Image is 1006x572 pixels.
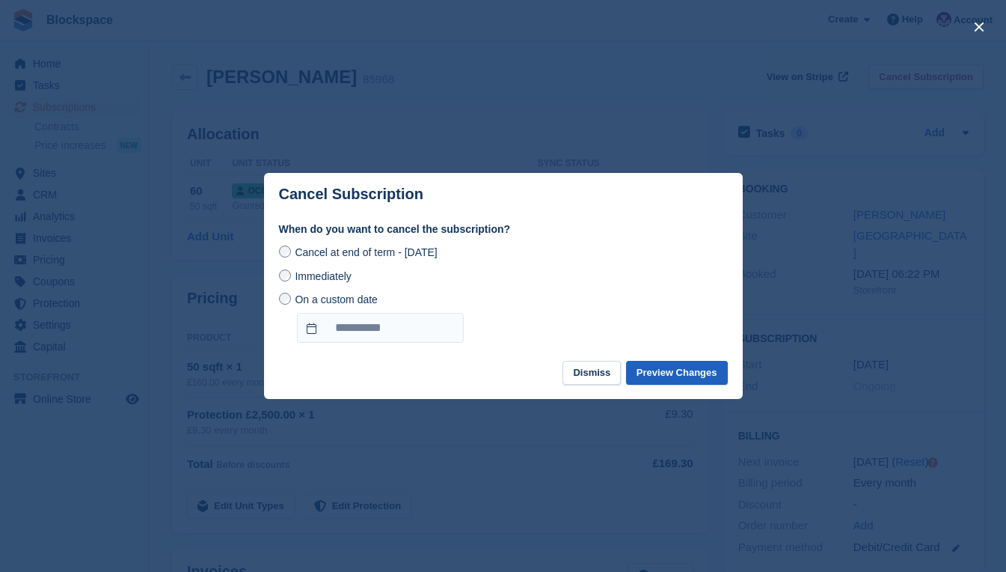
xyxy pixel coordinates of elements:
input: Cancel at end of term - [DATE] [279,246,291,258]
input: On a custom date [279,293,291,305]
span: Cancel at end of term - [DATE] [295,246,437,258]
input: Immediately [279,270,291,282]
p: Cancel Subscription [279,186,423,203]
input: On a custom date [297,313,464,343]
label: When do you want to cancel the subscription? [279,222,728,237]
button: Dismiss [562,361,621,386]
button: Preview Changes [626,361,728,386]
span: On a custom date [295,293,378,305]
span: Immediately [295,270,351,282]
button: close [967,15,991,39]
